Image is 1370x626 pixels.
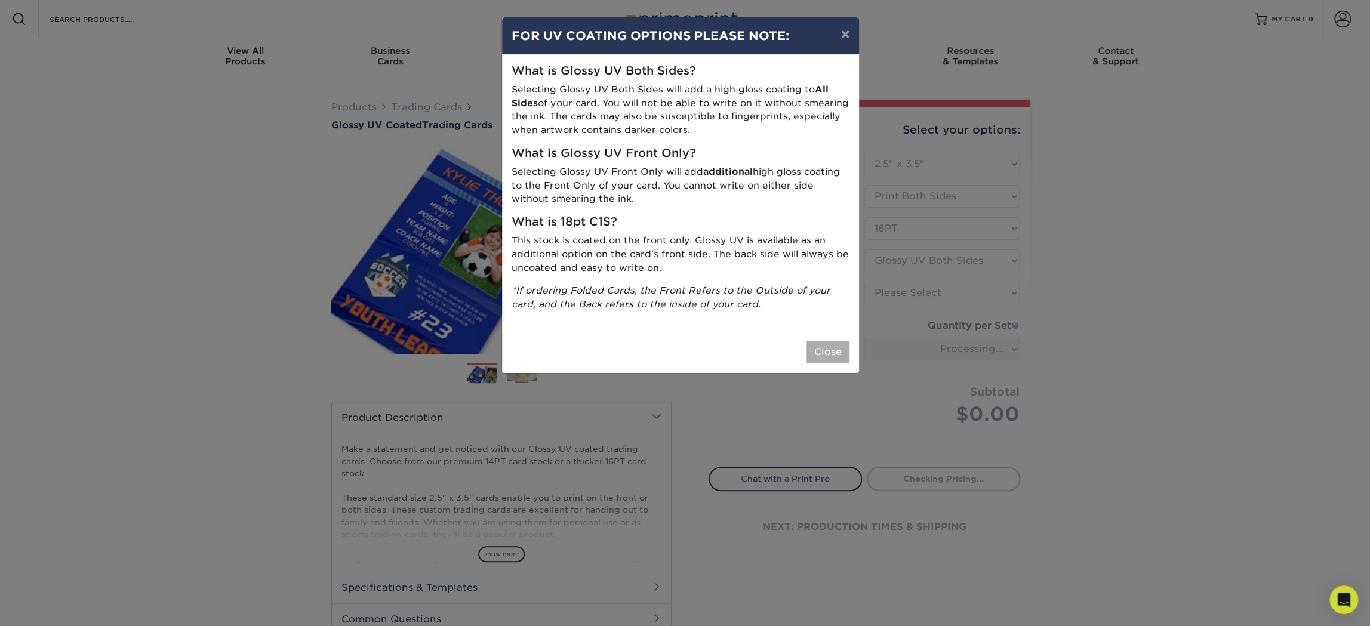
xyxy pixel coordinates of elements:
[512,147,849,161] h5: What is Glossy UV Front Only?
[512,27,849,45] h4: FOR UV COATING OPTIONS PLEASE NOTE:
[806,341,849,363] button: Close
[512,285,830,310] i: *If ordering Folded Cards, the Front Refers to the Outside of your card, and the Back refers to t...
[1329,585,1358,614] div: Open Intercom Messenger
[512,83,849,137] p: Selecting Glossy UV Both Sides will add a high gloss coating to of your card. You will not be abl...
[512,64,849,78] h5: What is Glossy UV Both Sides?
[512,165,849,206] p: Selecting Glossy UV Front Only will add high gloss coating to the Front Only of your card. You ca...
[832,17,859,51] button: ×
[512,215,849,229] h5: What is 18pt C1S?
[512,84,829,109] strong: All Sides
[703,166,753,177] strong: additional
[512,234,849,275] p: This stock is coated on the front only. Glossy UV is available as an additional option on the car...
